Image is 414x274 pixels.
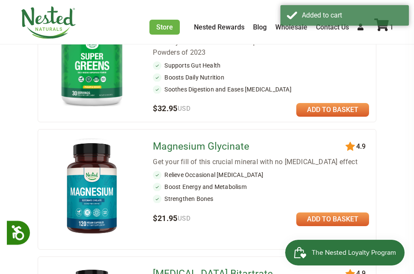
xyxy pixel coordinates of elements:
a: Blog [253,23,267,31]
img: Nested Naturals [21,6,76,39]
span: $32.95 [153,104,191,113]
a: Contact Us [316,23,349,31]
img: Super Greens - Pineapple Mango [52,19,132,111]
span: USD [178,215,191,222]
li: Supports Gut Health [153,61,369,70]
div: Added to cart [302,12,402,19]
a: Wholesale [275,23,307,31]
a: Magnesium Glycinate [153,140,337,153]
li: Strengthen Bones [153,194,369,203]
li: Boost Energy and Metabolism [153,183,369,191]
span: USD [178,105,191,112]
div: Get your fill of this crucial mineral with no [MEDICAL_DATA] effect [153,157,369,167]
span: $21.95 [153,214,191,223]
iframe: Button to open loyalty program pop-up [285,240,405,265]
li: Boosts Daily Nutrition [153,73,369,82]
li: Relieve Occasional [MEDICAL_DATA] [153,171,369,179]
span: 1 [390,23,393,31]
em: Forbes Health [179,38,222,46]
a: 1 [374,23,393,31]
div: See why named Super Greens as one of the Best Greens Powders of 2023 [153,37,369,58]
a: Nested Rewards [194,23,244,31]
img: Magnesium Glycinate [52,136,132,240]
li: Soothes Digestion and Eases [MEDICAL_DATA] [153,85,369,94]
a: Store [149,20,180,35]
